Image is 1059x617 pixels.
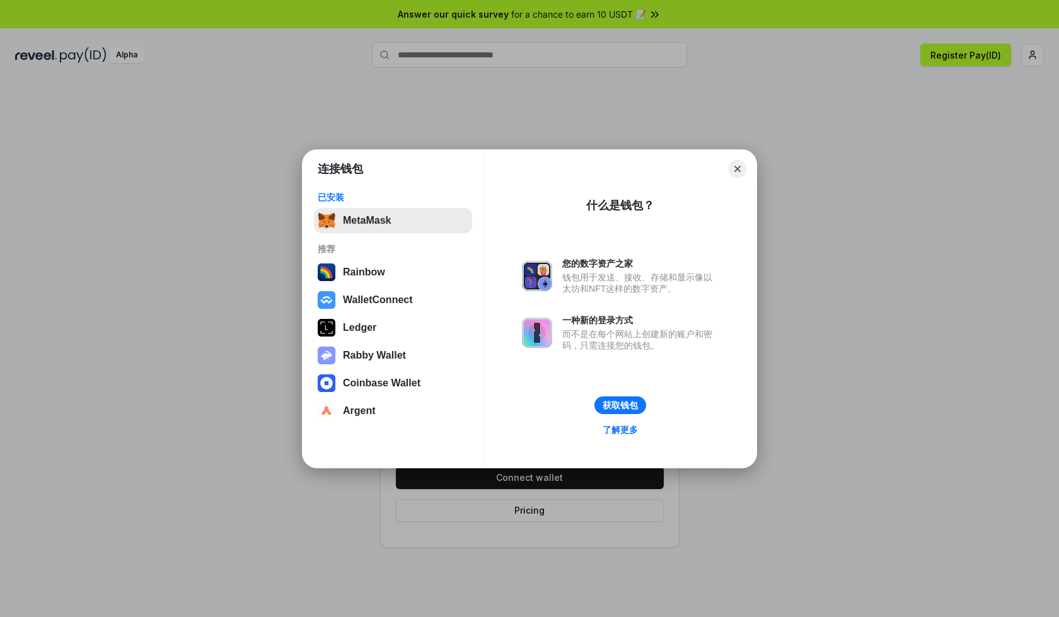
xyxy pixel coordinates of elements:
[318,402,335,420] img: svg+xml,%3Csvg%20width%3D%2228%22%20height%3D%2228%22%20viewBox%3D%220%200%2028%2028%22%20fill%3D...
[522,261,552,291] img: svg+xml,%3Csvg%20xmlns%3D%22http%3A%2F%2Fwww.w3.org%2F2000%2Fsvg%22%20fill%3D%22none%22%20viewBox...
[729,160,746,178] button: Close
[314,315,472,340] button: Ledger
[603,424,638,435] div: 了解更多
[343,350,406,361] div: Rabby Wallet
[562,258,719,269] div: 您的数字资产之家
[343,405,376,417] div: Argent
[562,328,719,351] div: 而不是在每个网站上创建新的账户和密码，只需连接您的钱包。
[318,243,468,255] div: 推荐
[343,267,385,278] div: Rainbow
[343,294,413,306] div: WalletConnect
[343,215,391,226] div: MetaMask
[314,371,472,396] button: Coinbase Wallet
[603,400,638,411] div: 获取钱包
[318,291,335,309] img: svg+xml,%3Csvg%20width%3D%2228%22%20height%3D%2228%22%20viewBox%3D%220%200%2028%2028%22%20fill%3D...
[343,378,420,389] div: Coinbase Wallet
[343,322,376,333] div: Ledger
[562,272,719,294] div: 钱包用于发送、接收、存储和显示像以太坊和NFT这样的数字资产。
[318,374,335,392] img: svg+xml,%3Csvg%20width%3D%2228%22%20height%3D%2228%22%20viewBox%3D%220%200%2028%2028%22%20fill%3D...
[314,287,472,313] button: WalletConnect
[595,422,645,438] a: 了解更多
[318,347,335,364] img: svg+xml,%3Csvg%20xmlns%3D%22http%3A%2F%2Fwww.w3.org%2F2000%2Fsvg%22%20fill%3D%22none%22%20viewBox...
[586,198,654,213] div: 什么是钱包？
[314,208,472,233] button: MetaMask
[318,263,335,281] img: svg+xml,%3Csvg%20width%3D%22120%22%20height%3D%22120%22%20viewBox%3D%220%200%20120%20120%22%20fil...
[314,398,472,424] button: Argent
[318,161,363,176] h1: 连接钱包
[594,396,646,414] button: 获取钱包
[314,343,472,368] button: Rabby Wallet
[318,192,468,203] div: 已安装
[522,318,552,348] img: svg+xml,%3Csvg%20xmlns%3D%22http%3A%2F%2Fwww.w3.org%2F2000%2Fsvg%22%20fill%3D%22none%22%20viewBox...
[314,260,472,285] button: Rainbow
[318,319,335,337] img: svg+xml,%3Csvg%20xmlns%3D%22http%3A%2F%2Fwww.w3.org%2F2000%2Fsvg%22%20width%3D%2228%22%20height%3...
[562,314,719,326] div: 一种新的登录方式
[318,212,335,229] img: svg+xml,%3Csvg%20fill%3D%22none%22%20height%3D%2233%22%20viewBox%3D%220%200%2035%2033%22%20width%...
